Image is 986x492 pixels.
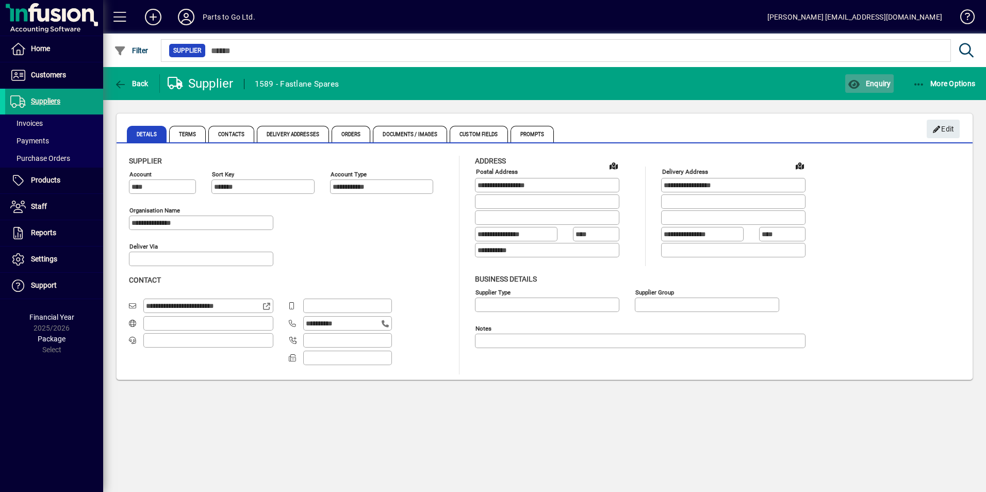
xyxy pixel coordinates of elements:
[31,71,66,79] span: Customers
[331,171,367,178] mat-label: Account Type
[129,157,162,165] span: Supplier
[127,126,167,142] span: Details
[5,220,103,246] a: Reports
[31,44,50,53] span: Home
[111,41,151,60] button: Filter
[332,126,371,142] span: Orders
[29,313,74,321] span: Financial Year
[129,276,161,284] span: Contact
[5,114,103,132] a: Invoices
[173,45,201,56] span: Supplier
[257,126,329,142] span: Delivery Addresses
[475,288,511,296] mat-label: Supplier type
[208,126,254,142] span: Contacts
[5,247,103,272] a: Settings
[511,126,554,142] span: Prompts
[10,137,49,145] span: Payments
[792,157,808,174] a: View on map
[129,243,158,250] mat-label: Deliver via
[932,121,955,138] span: Edit
[5,194,103,220] a: Staff
[475,157,506,165] span: Address
[927,120,960,138] button: Edit
[767,9,942,25] div: [PERSON_NAME] [EMAIL_ADDRESS][DOMAIN_NAME]
[38,335,65,343] span: Package
[5,132,103,150] a: Payments
[5,273,103,299] a: Support
[475,324,491,332] mat-label: Notes
[5,62,103,88] a: Customers
[848,79,891,88] span: Enquiry
[129,207,180,214] mat-label: Organisation name
[5,36,103,62] a: Home
[31,202,47,210] span: Staff
[111,74,151,93] button: Back
[168,75,234,92] div: Supplier
[114,46,149,55] span: Filter
[169,126,206,142] span: Terms
[31,281,57,289] span: Support
[475,275,537,283] span: Business details
[10,154,70,162] span: Purchase Orders
[10,119,43,127] span: Invoices
[910,74,978,93] button: More Options
[635,288,674,296] mat-label: Supplier group
[103,74,160,93] app-page-header-button: Back
[373,126,447,142] span: Documents / Images
[952,2,973,36] a: Knowledge Base
[255,76,339,92] div: 1589 - Fastlane Spares
[203,9,255,25] div: Parts to Go Ltd.
[913,79,976,88] span: More Options
[31,228,56,237] span: Reports
[129,171,152,178] mat-label: Account
[845,74,893,93] button: Enquiry
[31,97,60,105] span: Suppliers
[212,171,234,178] mat-label: Sort key
[170,8,203,26] button: Profile
[137,8,170,26] button: Add
[450,126,507,142] span: Custom Fields
[5,168,103,193] a: Products
[5,150,103,167] a: Purchase Orders
[605,157,622,174] a: View on map
[114,79,149,88] span: Back
[31,255,57,263] span: Settings
[31,176,60,184] span: Products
